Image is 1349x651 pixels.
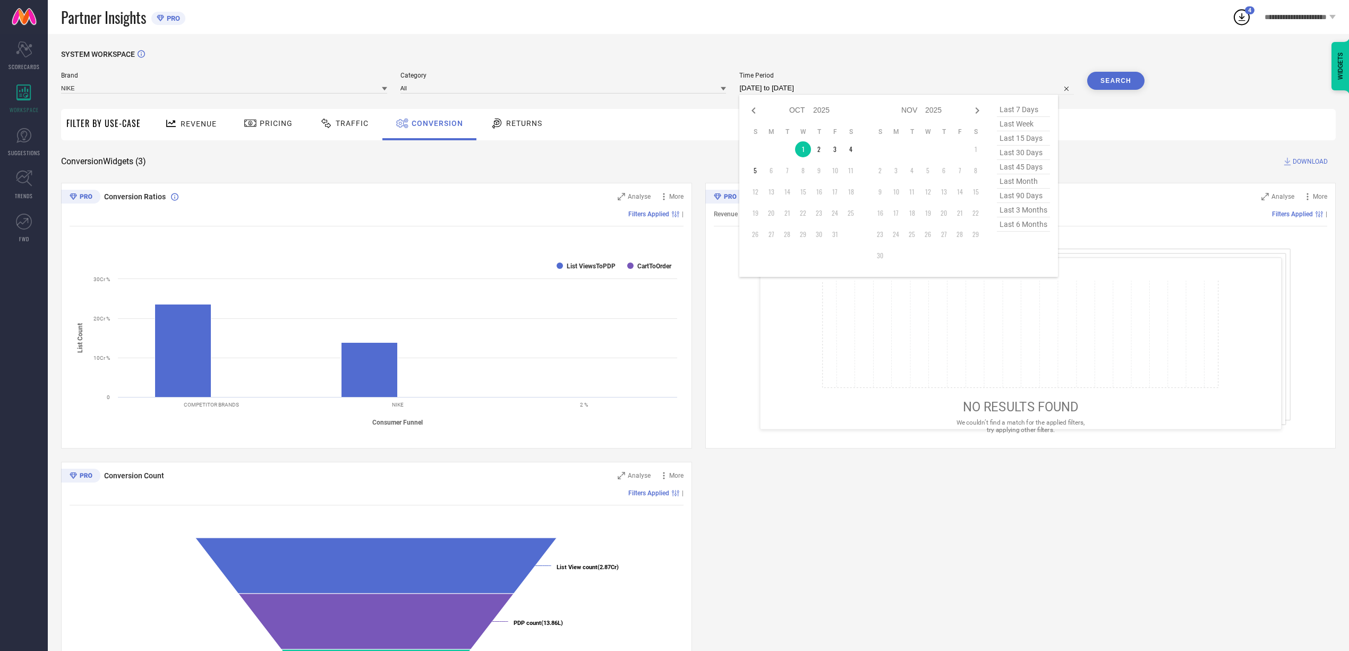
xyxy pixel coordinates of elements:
td: Fri Oct 31 2025 [827,226,843,242]
td: Sun Nov 30 2025 [872,248,888,264]
span: Pricing [260,119,293,128]
span: SYSTEM WORKSPACE [61,50,135,58]
span: Brand [61,72,387,79]
svg: Zoom [618,472,625,479]
td: Mon Nov 10 2025 [888,184,904,200]
td: Fri Nov 21 2025 [952,205,968,221]
td: Wed Nov 05 2025 [920,163,936,179]
td: Sat Oct 04 2025 [843,141,859,157]
text: 20Cr % [93,316,110,322]
span: Filters Applied [1272,210,1313,218]
span: Traffic [336,119,369,128]
span: DOWNLOAD [1293,156,1328,167]
span: Revenue [181,120,217,128]
span: Conversion [412,119,463,128]
th: Sunday [872,128,888,136]
div: Open download list [1232,7,1251,27]
input: Select time period [739,82,1074,95]
td: Sat Oct 25 2025 [843,205,859,221]
span: Conversion Ratios [104,192,166,201]
td: Fri Oct 17 2025 [827,184,843,200]
span: last 90 days [997,189,1050,203]
div: Premium [61,190,100,206]
td: Fri Nov 07 2025 [952,163,968,179]
span: Analyse [1271,193,1294,200]
span: NO RESULTS FOUND [962,400,1078,415]
text: (13.86L) [514,620,563,627]
span: FWD [19,235,29,243]
th: Thursday [936,128,952,136]
td: Sun Nov 23 2025 [872,226,888,242]
span: last 15 days [997,131,1050,146]
td: Mon Nov 17 2025 [888,205,904,221]
span: last week [997,117,1050,131]
td: Mon Nov 03 2025 [888,163,904,179]
span: Conversion Count [104,471,164,480]
td: Fri Oct 24 2025 [827,205,843,221]
div: Previous month [747,104,760,117]
td: Wed Oct 15 2025 [795,184,811,200]
span: Partner Insights [61,6,146,28]
td: Fri Oct 10 2025 [827,163,843,179]
span: last 30 days [997,146,1050,160]
td: Thu Nov 06 2025 [936,163,952,179]
td: Sat Oct 18 2025 [843,184,859,200]
tspan: List Count [76,323,84,353]
span: More [1313,193,1327,200]
span: | [682,489,684,497]
tspan: List View count [557,564,597,571]
td: Thu Oct 23 2025 [811,205,827,221]
span: last 3 months [997,203,1050,217]
svg: Zoom [618,193,625,200]
span: SUGGESTIONS [8,149,40,157]
td: Thu Oct 30 2025 [811,226,827,242]
text: 2 % [580,402,588,408]
div: Premium [61,469,100,485]
td: Wed Nov 26 2025 [920,226,936,242]
span: Filters Applied [628,489,669,497]
span: Analyse [628,472,651,479]
td: Tue Nov 25 2025 [904,226,920,242]
td: Fri Nov 14 2025 [952,184,968,200]
text: COMPETITOR BRANDS [184,402,239,408]
div: Premium [705,190,745,206]
text: 10Cr % [93,355,110,361]
th: Wednesday [920,128,936,136]
span: More [669,472,684,479]
th: Sunday [747,128,763,136]
th: Saturday [843,128,859,136]
td: Sun Nov 09 2025 [872,184,888,200]
span: Category [400,72,727,79]
span: | [682,210,684,218]
text: 0 [107,394,110,400]
td: Thu Nov 27 2025 [936,226,952,242]
th: Friday [952,128,968,136]
td: Fri Nov 28 2025 [952,226,968,242]
th: Tuesday [779,128,795,136]
td: Thu Oct 02 2025 [811,141,827,157]
text: (2.87Cr) [557,564,619,571]
td: Sat Oct 11 2025 [843,163,859,179]
td: Thu Oct 16 2025 [811,184,827,200]
span: 4 [1248,7,1251,14]
span: Analyse [628,193,651,200]
span: Filters Applied [628,210,669,218]
th: Monday [888,128,904,136]
span: last 7 days [997,103,1050,117]
td: Thu Nov 13 2025 [936,184,952,200]
span: WORKSPACE [10,106,39,114]
td: Mon Nov 24 2025 [888,226,904,242]
button: Search [1087,72,1145,90]
td: Thu Nov 20 2025 [936,205,952,221]
td: Sat Nov 01 2025 [968,141,984,157]
span: TRENDS [15,192,33,200]
span: last 6 months [997,217,1050,232]
th: Monday [763,128,779,136]
span: Time Period [739,72,1074,79]
span: SCORECARDS [8,63,40,71]
th: Wednesday [795,128,811,136]
td: Tue Nov 04 2025 [904,163,920,179]
td: Sun Oct 19 2025 [747,205,763,221]
span: last 45 days [997,160,1050,174]
td: Wed Oct 08 2025 [795,163,811,179]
